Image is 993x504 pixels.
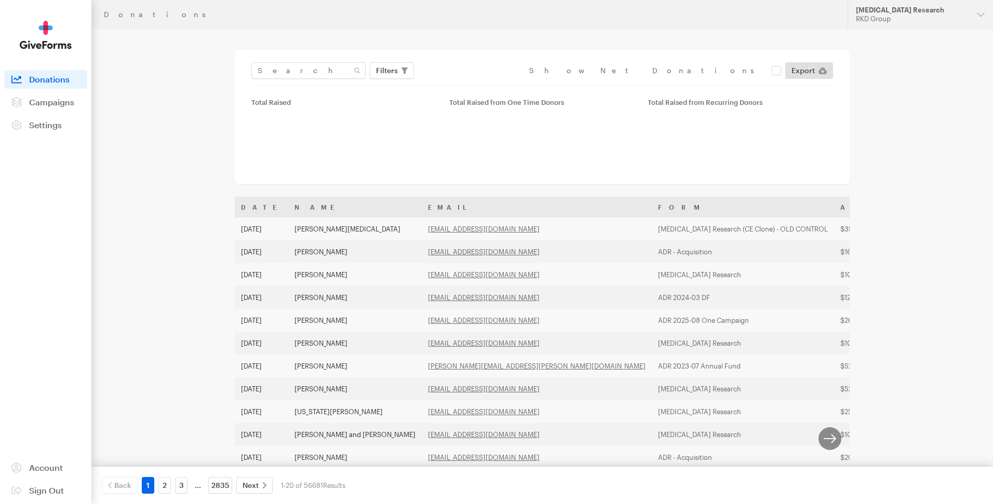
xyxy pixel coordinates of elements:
a: [EMAIL_ADDRESS][DOMAIN_NAME] [428,430,540,439]
a: Campaigns [4,93,87,112]
td: [DATE] [235,240,288,263]
th: Email [422,197,652,217]
th: Date [235,197,288,217]
td: [DATE] [235,217,288,240]
a: 2835 [208,477,232,494]
a: [EMAIL_ADDRESS][DOMAIN_NAME] [428,270,540,279]
div: 1-20 of 56681 [281,477,345,494]
button: Filters [370,62,414,79]
a: [EMAIL_ADDRESS][DOMAIN_NAME] [428,407,540,416]
a: [PERSON_NAME][EMAIL_ADDRESS][PERSON_NAME][DOMAIN_NAME] [428,362,646,370]
a: [EMAIL_ADDRESS][DOMAIN_NAME] [428,293,540,302]
td: $20.00 [834,446,918,469]
td: $16.07 [834,240,918,263]
td: [PERSON_NAME][MEDICAL_DATA] [288,217,422,240]
span: Next [243,479,259,492]
div: Total Raised [251,98,437,106]
td: $100.00 [834,423,918,446]
td: [DATE] [235,446,288,469]
th: Name [288,197,422,217]
span: Settings [29,120,62,130]
span: Results [323,481,345,489]
td: [DATE] [235,263,288,286]
span: Export [791,64,815,77]
td: ADR - Acquisition [652,446,834,469]
td: [DATE] [235,377,288,400]
td: [PERSON_NAME] and [PERSON_NAME] [288,423,422,446]
a: 3 [175,477,187,494]
a: [EMAIL_ADDRESS][DOMAIN_NAME] [428,453,540,461]
a: [EMAIL_ADDRESS][DOMAIN_NAME] [428,385,540,393]
td: [PERSON_NAME] [288,377,422,400]
a: [EMAIL_ADDRESS][DOMAIN_NAME] [428,225,540,233]
td: ADR 2025-08 One Campaign [652,309,834,332]
td: [MEDICAL_DATA] Research [652,377,834,400]
div: Total Raised from One Time Donors [449,98,635,106]
a: [EMAIL_ADDRESS][DOMAIN_NAME] [428,248,540,256]
td: [DATE] [235,332,288,355]
a: Sign Out [4,481,87,500]
a: Donations [4,70,87,89]
td: $26.58 [834,309,918,332]
td: ADR - Acquisition [652,240,834,263]
td: [PERSON_NAME] [288,332,422,355]
td: ADR 2023-07 Annual Fund [652,355,834,377]
a: Next [236,477,273,494]
td: [MEDICAL_DATA] Research [652,400,834,423]
a: [EMAIL_ADDRESS][DOMAIN_NAME] [428,339,540,347]
td: $100.00 [834,263,918,286]
td: [MEDICAL_DATA] Research [652,423,834,446]
span: Donations [29,74,70,84]
td: [DATE] [235,400,288,423]
a: 2 [158,477,171,494]
td: [PERSON_NAME] [288,240,422,263]
span: Account [29,462,63,472]
td: [DATE] [235,309,288,332]
td: [PERSON_NAME] [288,286,422,309]
th: Form [652,197,834,217]
td: $35.00 [834,217,918,240]
td: $10.82 [834,332,918,355]
div: RKD Group [856,15,969,23]
td: [DATE] [235,423,288,446]
img: GiveForms [20,21,72,49]
input: Search Name & Email [251,62,366,79]
span: Campaigns [29,97,74,107]
td: $52.84 [834,355,918,377]
td: $52.84 [834,377,918,400]
td: [PERSON_NAME] [288,446,422,469]
td: $25.00 [834,400,918,423]
div: [MEDICAL_DATA] Research [856,6,969,15]
td: $12.92 [834,286,918,309]
td: [MEDICAL_DATA] Research [652,332,834,355]
td: [DATE] [235,355,288,377]
a: Settings [4,116,87,134]
th: Amount [834,197,918,217]
td: [PERSON_NAME] [288,309,422,332]
td: [DATE] [235,286,288,309]
a: [EMAIL_ADDRESS][DOMAIN_NAME] [428,316,540,324]
a: Export [785,62,833,79]
td: [PERSON_NAME] [288,355,422,377]
div: Total Raised from Recurring Donors [648,98,833,106]
td: [PERSON_NAME] [288,263,422,286]
td: [MEDICAL_DATA] Research [652,263,834,286]
span: Sign Out [29,485,64,495]
a: Account [4,458,87,477]
td: ADR 2024-03 DF [652,286,834,309]
td: [MEDICAL_DATA] Research (CE Clone) - OLD CONTROL [652,217,834,240]
td: [US_STATE][PERSON_NAME] [288,400,422,423]
span: Filters [376,64,398,77]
